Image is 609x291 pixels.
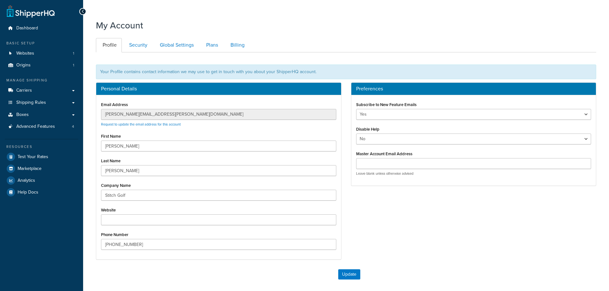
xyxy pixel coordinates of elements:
a: Profile [96,38,122,52]
span: Websites [16,51,34,56]
label: Disable Help [356,127,379,132]
h1: My Account [96,19,143,32]
span: Boxes [16,112,29,118]
a: ShipperHQ Home [7,5,55,18]
a: Shipping Rules [5,97,78,109]
div: Basic Setup [5,41,78,46]
label: Phone Number [101,232,129,237]
div: Manage Shipping [5,78,78,83]
label: Company Name [101,183,131,188]
label: Master Account Email Address [356,151,412,156]
span: Shipping Rules [16,100,46,105]
span: Carriers [16,88,32,93]
span: Help Docs [18,190,38,195]
span: 4 [72,124,74,129]
label: Subscribe to New Feature Emails [356,102,417,107]
div: Your Profile contains contact information we may use to get in touch with you about your ShipperH... [96,65,596,79]
span: Dashboard [16,26,38,31]
a: Plans [199,38,223,52]
h3: Personal Details [101,86,336,92]
li: Advanced Features [5,121,78,133]
span: Advanced Features [16,124,55,129]
a: Help Docs [5,187,78,198]
label: Website [101,208,116,212]
span: Test Your Rates [18,154,48,160]
a: Advanced Features 4 [5,121,78,133]
span: Marketplace [18,166,42,172]
li: Origins [5,59,78,71]
a: Test Your Rates [5,151,78,163]
a: Request to update the email address for this account [101,122,181,127]
a: Analytics [5,175,78,186]
p: Leave blank unless otherwise advised [356,171,591,176]
li: Websites [5,48,78,59]
a: Billing [224,38,250,52]
a: Global Settings [153,38,199,52]
label: Last Name [101,158,121,163]
a: Carriers [5,85,78,96]
h3: Preferences [356,86,591,92]
span: Origins [16,63,31,68]
span: 1 [73,63,74,68]
label: Email Address [101,102,128,107]
button: Update [338,269,360,280]
a: Boxes [5,109,78,121]
a: Websites 1 [5,48,78,59]
label: First Name [101,134,121,139]
a: Security [122,38,152,52]
a: Origins 1 [5,59,78,71]
div: Resources [5,144,78,149]
a: Marketplace [5,163,78,174]
a: Dashboard [5,22,78,34]
span: Analytics [18,178,35,183]
span: 1 [73,51,74,56]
